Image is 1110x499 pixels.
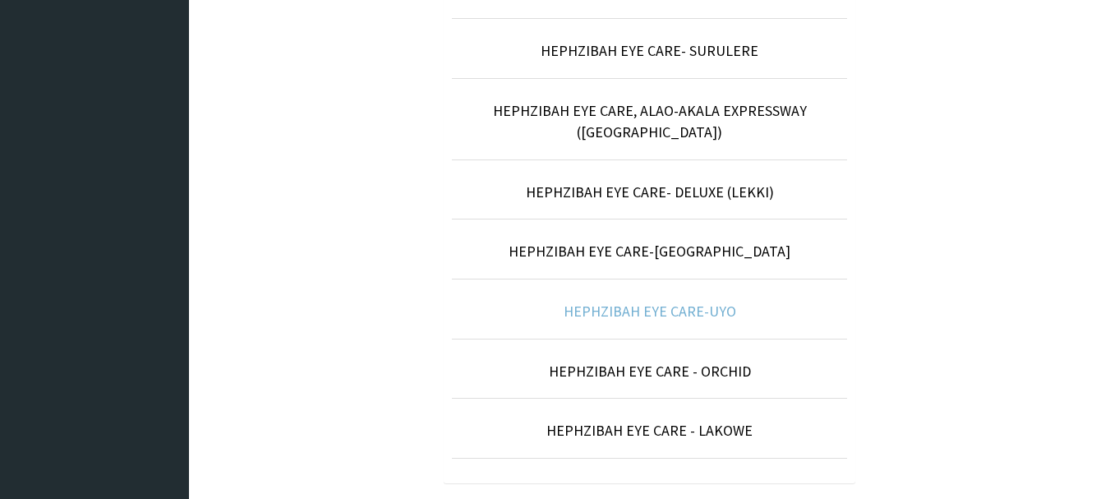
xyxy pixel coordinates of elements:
[526,183,774,201] a: HEPHZIBAH EYE CARE- DELUXE (LEKKI)
[549,362,751,381] a: HEPHZIBAH EYE CARE - ORCHID
[541,41,758,60] a: HEPHZIBAH EYE CARE- SURULERE
[493,101,807,141] a: HEPHZIBAH EYE CARE, ALAO-AKALA EXPRESSWAY ([GEOGRAPHIC_DATA])
[564,302,736,321] a: HEPHZIBAH EYE CARE-UYO
[546,421,753,440] a: HEPHZIBAH EYE CARE - LAKOWE
[509,242,790,261] a: HEPHZIBAH EYE CARE-[GEOGRAPHIC_DATA]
